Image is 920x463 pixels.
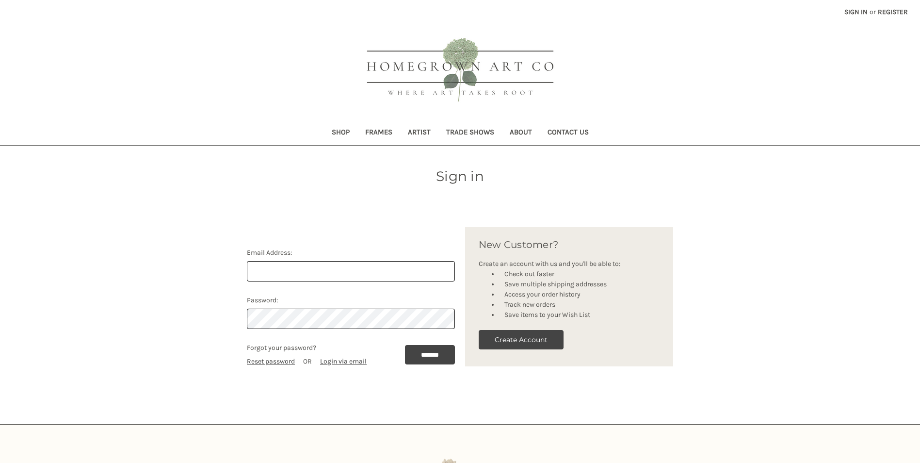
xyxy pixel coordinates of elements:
[242,166,678,186] h1: Sign in
[499,299,660,310] li: Track new orders
[320,357,367,365] a: Login via email
[324,121,357,145] a: Shop
[247,343,367,353] p: Forgot your password?
[502,121,540,145] a: About
[357,121,400,145] a: Frames
[499,289,660,299] li: Access your order history
[351,27,569,115] img: HOMEGROWN ART CO
[499,279,660,289] li: Save multiple shipping addresses
[247,248,455,258] label: Email Address:
[247,357,295,365] a: Reset password
[479,237,660,252] h2: New Customer?
[479,339,564,347] a: Create Account
[499,269,660,279] li: Check out faster
[479,259,660,269] p: Create an account with us and you'll be able to:
[247,295,455,305] label: Password:
[438,121,502,145] a: Trade Shows
[499,310,660,320] li: Save items to your Wish List
[303,357,312,365] span: OR
[479,330,564,349] button: Create Account
[540,121,597,145] a: Contact Us
[869,7,877,17] span: or
[400,121,438,145] a: Artist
